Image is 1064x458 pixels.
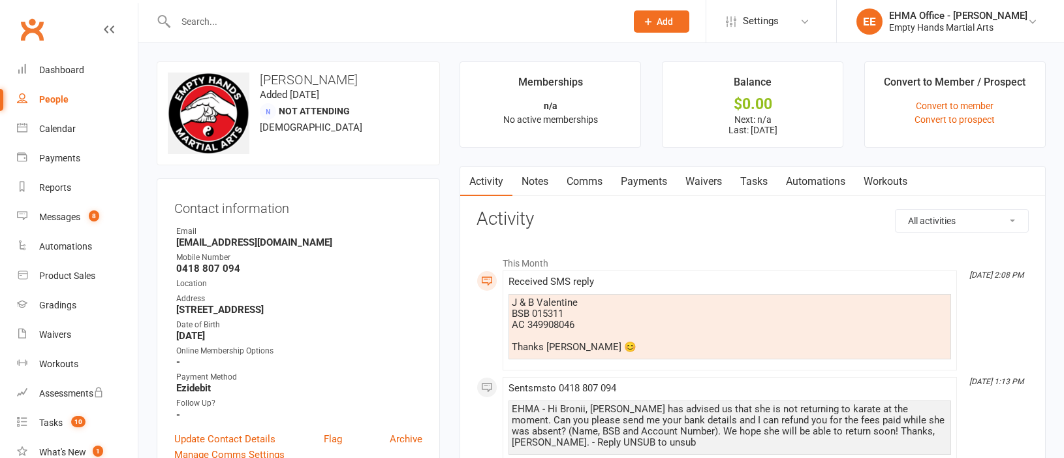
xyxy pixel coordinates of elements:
[176,397,422,410] div: Follow Up?
[557,167,612,197] a: Comms
[743,7,779,36] span: Settings
[168,73,249,154] img: image1672811436.png
[17,261,138,291] a: Product Sales
[39,417,63,428] div: Tasks
[17,114,138,144] a: Calendar
[17,56,138,85] a: Dashboard
[39,94,69,105] div: People
[512,167,557,197] a: Notes
[634,10,689,33] button: Add
[39,241,92,252] div: Automations
[17,408,138,438] a: Tasks 10
[17,291,138,320] a: Gradings
[324,431,342,447] a: Flag
[39,329,71,340] div: Waivers
[915,114,995,125] a: Convert to prospect
[509,276,951,287] div: Received SMS reply
[518,74,583,97] div: Memberships
[17,350,138,379] a: Workouts
[390,431,422,447] a: Archive
[509,382,616,394] span: Sent sms to 0418 807 094
[512,297,948,353] div: J & B Valentine BSB 015311 AC 349908046 Thanks [PERSON_NAME] 😊
[39,65,84,75] div: Dashboard
[176,263,422,274] strong: 0418 807 094
[176,293,422,305] div: Address
[17,379,138,408] a: Assessments
[674,97,831,111] div: $0.00
[477,250,1029,270] li: This Month
[93,446,103,457] span: 1
[71,416,86,427] span: 10
[176,330,422,342] strong: [DATE]
[17,173,138,203] a: Reports
[17,320,138,350] a: Waivers
[176,382,422,394] strong: Ezidebit
[39,359,78,369] div: Workouts
[89,210,99,221] span: 8
[176,252,422,264] div: Mobile Number
[544,101,557,111] strong: n/a
[460,167,512,197] a: Activity
[16,13,48,46] a: Clubworx
[612,167,676,197] a: Payments
[39,270,95,281] div: Product Sales
[279,106,350,116] span: Not Attending
[39,182,71,193] div: Reports
[731,167,777,197] a: Tasks
[39,388,104,399] div: Assessments
[889,10,1027,22] div: EHMA Office - [PERSON_NAME]
[884,74,1025,97] div: Convert to Member / Prospect
[17,85,138,114] a: People
[969,377,1024,386] i: [DATE] 1:13 PM
[39,153,80,163] div: Payments
[777,167,854,197] a: Automations
[17,203,138,232] a: Messages 8
[512,404,948,448] div: EHMA - Hi Bronii, [PERSON_NAME] has advised us that she is not returning to karate at the moment....
[174,431,275,447] a: Update Contact Details
[657,16,673,27] span: Add
[674,114,831,135] p: Next: n/a Last: [DATE]
[176,278,422,290] div: Location
[260,122,362,133] span: [DEMOGRAPHIC_DATA]
[889,22,1027,33] div: Empty Hands Martial Arts
[503,114,598,125] span: No active memberships
[176,225,422,238] div: Email
[969,270,1024,280] i: [DATE] 2:08 PM
[176,356,422,368] strong: -
[916,101,994,111] a: Convert to member
[176,237,422,248] strong: [EMAIL_ADDRESS][DOMAIN_NAME]
[39,447,86,457] div: What's New
[17,144,138,173] a: Payments
[172,12,617,31] input: Search...
[176,409,422,421] strong: -
[39,123,76,134] div: Calendar
[39,212,80,222] div: Messages
[176,345,422,357] div: Online Membership Options
[168,73,429,87] h3: [PERSON_NAME]
[854,167,916,197] a: Workouts
[676,167,731,197] a: Waivers
[176,371,422,384] div: Payment Method
[176,304,422,316] strong: [STREET_ADDRESS]
[174,196,422,216] h3: Contact information
[734,74,772,97] div: Balance
[477,209,1029,229] h3: Activity
[17,232,138,261] a: Automations
[39,300,76,310] div: Gradings
[260,89,319,101] time: Added [DATE]
[856,8,883,35] div: EE
[176,319,422,331] div: Date of Birth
